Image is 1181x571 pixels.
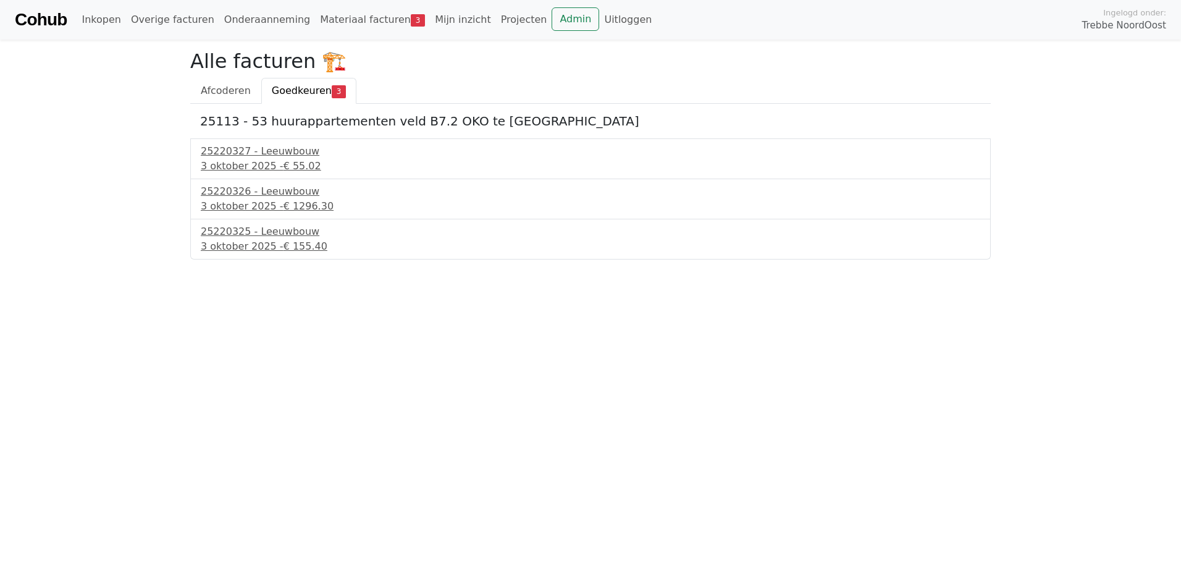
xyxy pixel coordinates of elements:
[430,7,496,32] a: Mijn inzicht
[126,7,219,32] a: Overige facturen
[77,7,125,32] a: Inkopen
[315,7,430,32] a: Materiaal facturen3
[411,14,425,27] span: 3
[201,224,980,239] div: 25220325 - Leeuwbouw
[219,7,315,32] a: Onderaanneming
[201,224,980,254] a: 25220325 - Leeuwbouw3 oktober 2025 -€ 155.40
[284,240,327,252] span: € 155.40
[496,7,552,32] a: Projecten
[599,7,657,32] a: Uitloggen
[201,184,980,214] a: 25220326 - Leeuwbouw3 oktober 2025 -€ 1296.30
[201,199,980,214] div: 3 oktober 2025 -
[201,159,980,174] div: 3 oktober 2025 -
[15,5,67,35] a: Cohub
[284,160,321,172] span: € 55.02
[1103,7,1166,19] span: Ingelogd onder:
[1082,19,1166,33] span: Trebbe NoordOost
[272,85,332,96] span: Goedkeuren
[190,78,261,104] a: Afcoderen
[201,144,980,174] a: 25220327 - Leeuwbouw3 oktober 2025 -€ 55.02
[201,239,980,254] div: 3 oktober 2025 -
[201,85,251,96] span: Afcoderen
[200,114,981,129] h5: 25113 - 53 huurappartementen veld B7.2 OKO te [GEOGRAPHIC_DATA]
[261,78,356,104] a: Goedkeuren3
[201,184,980,199] div: 25220326 - Leeuwbouw
[552,7,599,31] a: Admin
[190,49,991,73] h2: Alle facturen 🏗️
[284,200,334,212] span: € 1296.30
[201,144,980,159] div: 25220327 - Leeuwbouw
[332,85,346,98] span: 3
